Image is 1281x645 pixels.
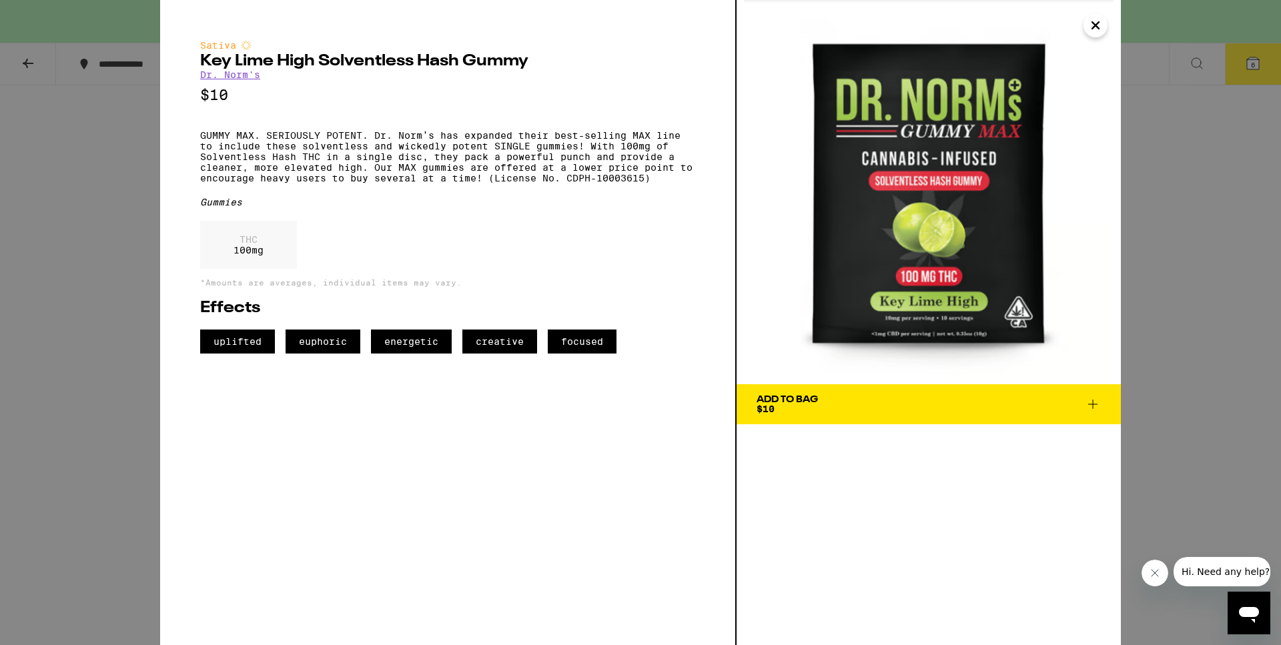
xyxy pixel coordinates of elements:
div: Gummies [200,197,695,207]
iframe: Button to launch messaging window [1228,592,1270,634]
p: GUMMY MAX. SERIOUSLY POTENT. Dr. Norm’s has expanded their best-selling MAX line to include these... [200,130,695,183]
p: *Amounts are averages, individual items may vary. [200,278,695,287]
div: Add To Bag [757,395,818,404]
a: Dr. Norm's [200,69,260,80]
h2: Key Lime High Solventless Hash Gummy [200,53,695,69]
span: creative [462,330,537,354]
span: uplifted [200,330,275,354]
p: $10 [200,87,695,103]
button: Add To Bag$10 [737,384,1121,424]
div: Sativa [200,40,695,51]
span: euphoric [286,330,360,354]
p: THC [234,234,264,245]
h2: Effects [200,300,695,316]
iframe: Message from company [1174,557,1270,586]
div: 100 mg [200,221,297,269]
button: Close [1084,13,1108,37]
span: $10 [757,404,775,414]
span: focused [548,330,616,354]
iframe: Close message [1142,560,1168,586]
img: sativaColor.svg [241,40,252,51]
span: energetic [371,330,452,354]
